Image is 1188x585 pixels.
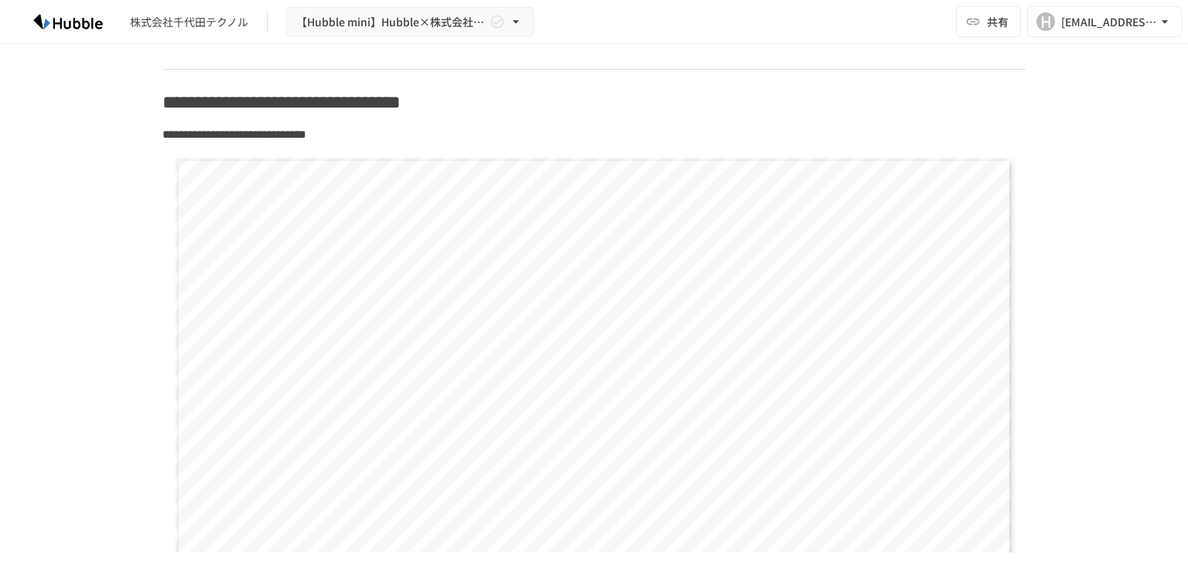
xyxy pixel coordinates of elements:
[1036,12,1055,31] div: H
[1027,6,1182,37] button: H[EMAIL_ADDRESS][DOMAIN_NAME]
[987,13,1009,30] span: 共有
[1061,12,1157,32] div: [EMAIL_ADDRESS][DOMAIN_NAME]
[296,12,486,32] span: 【Hubble mini】Hubble×株式会社千代田テクノル オンボーディングプロジェクト
[956,6,1021,37] button: 共有
[130,14,248,30] div: 株式会社千代田テクノル
[19,9,118,34] img: HzDRNkGCf7KYO4GfwKnzITak6oVsp5RHeZBEM1dQFiQ
[286,7,534,37] button: 【Hubble mini】Hubble×株式会社千代田テクノル オンボーディングプロジェクト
